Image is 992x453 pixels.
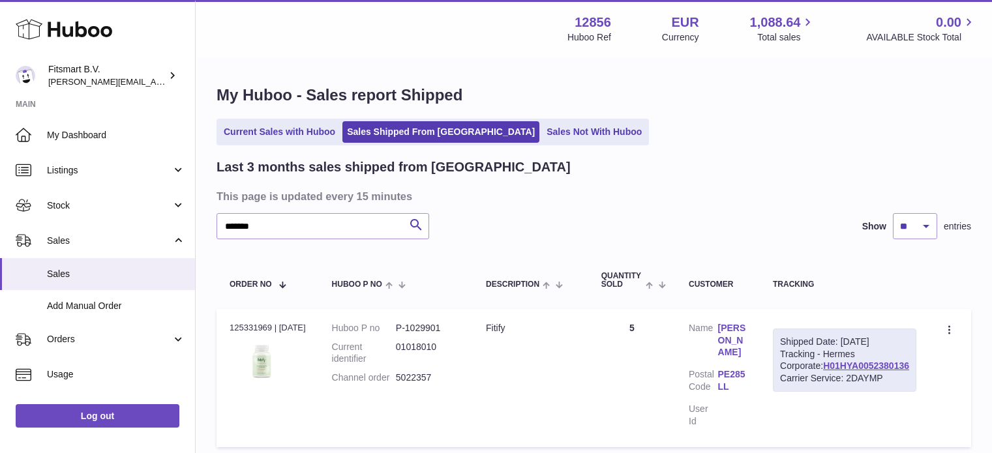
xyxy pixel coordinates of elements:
[332,341,396,366] dt: Current identifier
[47,300,185,312] span: Add Manual Order
[862,220,886,233] label: Show
[823,360,909,371] a: H01HYA0052380136
[773,329,916,392] div: Tracking - Hermes Corporate:
[47,129,185,141] span: My Dashboard
[217,85,971,106] h1: My Huboo - Sales report Shipped
[866,14,976,44] a: 0.00 AVAILABLE Stock Total
[396,372,460,384] dd: 5022357
[757,31,815,44] span: Total sales
[396,322,460,334] dd: P-1029901
[542,121,646,143] a: Sales Not With Huboo
[332,322,396,334] dt: Huboo P no
[16,66,35,85] img: jonathan@leaderoo.com
[47,333,172,345] span: Orders
[773,280,916,289] div: Tracking
[48,76,262,87] span: [PERSON_NAME][EMAIL_ADDRESS][DOMAIN_NAME]
[575,14,611,31] strong: 12856
[936,14,961,31] span: 0.00
[718,368,747,393] a: PE285LL
[342,121,539,143] a: Sales Shipped From [GEOGRAPHIC_DATA]
[47,164,172,177] span: Listings
[780,372,909,385] div: Carrier Service: 2DAYMP
[219,121,340,143] a: Current Sales with Huboo
[601,272,642,289] span: Quantity Sold
[47,199,172,212] span: Stock
[230,322,306,334] div: 125331969 | [DATE]
[47,268,185,280] span: Sales
[689,322,718,362] dt: Name
[671,14,699,31] strong: EUR
[48,63,166,88] div: Fitsmart B.V.
[47,235,172,247] span: Sales
[567,31,611,44] div: Huboo Ref
[866,31,976,44] span: AVAILABLE Stock Total
[230,338,295,384] img: 128561739542540.png
[47,368,185,381] span: Usage
[750,14,801,31] span: 1,088.64
[217,158,571,176] h2: Last 3 months sales shipped from [GEOGRAPHIC_DATA]
[396,341,460,366] dd: 01018010
[689,280,747,289] div: Customer
[689,403,718,428] dt: User Id
[230,280,272,289] span: Order No
[780,336,909,348] div: Shipped Date: [DATE]
[332,372,396,384] dt: Channel order
[689,368,718,396] dt: Postal Code
[718,322,747,359] a: [PERSON_NAME]
[332,280,382,289] span: Huboo P no
[662,31,699,44] div: Currency
[217,189,968,203] h3: This page is updated every 15 minutes
[588,309,676,447] td: 5
[486,280,539,289] span: Description
[750,14,816,44] a: 1,088.64 Total sales
[944,220,971,233] span: entries
[16,404,179,428] a: Log out
[486,322,575,334] div: Fitify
